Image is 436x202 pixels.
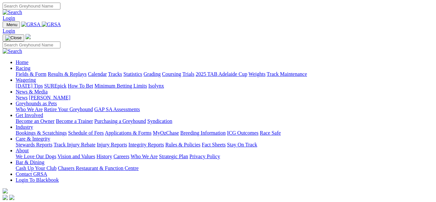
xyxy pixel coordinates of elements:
[3,28,15,34] a: Login
[97,142,127,147] a: Injury Reports
[159,154,188,159] a: Strategic Plan
[94,118,146,124] a: Purchasing a Greyhound
[16,65,30,71] a: Racing
[16,83,43,89] a: [DATE] Tips
[16,118,433,124] div: Get Involved
[68,83,93,89] a: How To Bet
[48,71,87,77] a: Results & Replays
[16,165,57,171] a: Cash Up Your Club
[189,154,220,159] a: Privacy Policy
[131,154,158,159] a: Who We Are
[144,71,161,77] a: Grading
[16,101,57,106] a: Greyhounds as Pets
[3,42,60,48] input: Search
[16,142,52,147] a: Stewards Reports
[3,3,60,9] input: Search
[180,130,226,136] a: Breeding Information
[5,35,22,41] img: Close
[29,95,70,100] a: [PERSON_NAME]
[227,130,258,136] a: ICG Outcomes
[16,160,44,165] a: Bar & Dining
[249,71,266,77] a: Weights
[58,165,138,171] a: Chasers Restaurant & Function Centre
[123,71,142,77] a: Statistics
[42,22,61,27] img: GRSA
[16,177,59,183] a: Login To Blackbook
[57,154,95,159] a: Vision and Values
[16,154,56,159] a: We Love Our Dogs
[108,71,122,77] a: Tracks
[7,22,17,27] span: Menu
[3,15,15,21] a: Login
[16,83,433,89] div: Wagering
[16,89,48,94] a: News & Media
[3,48,22,54] img: Search
[44,83,66,89] a: SUREpick
[16,148,29,153] a: About
[227,142,257,147] a: Stay On Track
[21,22,40,27] img: GRSA
[16,130,67,136] a: Bookings & Scratchings
[94,107,140,112] a: GAP SA Assessments
[182,71,194,77] a: Trials
[56,118,93,124] a: Become a Trainer
[16,171,47,177] a: Contact GRSA
[16,136,50,142] a: Care & Integrity
[54,142,95,147] a: Track Injury Rebate
[25,34,31,39] img: logo-grsa-white.png
[3,188,8,194] img: logo-grsa-white.png
[128,142,164,147] a: Integrity Reports
[16,165,433,171] div: Bar & Dining
[3,9,22,15] img: Search
[16,77,36,83] a: Wagering
[16,95,433,101] div: News & Media
[16,154,433,160] div: About
[16,142,433,148] div: Care & Integrity
[96,154,112,159] a: History
[16,124,33,130] a: Industry
[68,130,104,136] a: Schedule of Fees
[153,130,179,136] a: MyOzChase
[88,71,107,77] a: Calendar
[196,71,247,77] a: 2025 TAB Adelaide Cup
[260,130,281,136] a: Race Safe
[16,107,43,112] a: Who We Are
[3,21,20,28] button: Toggle navigation
[165,142,201,147] a: Rules & Policies
[16,71,433,77] div: Racing
[3,34,24,42] button: Toggle navigation
[44,107,93,112] a: Retire Your Greyhound
[16,130,433,136] div: Industry
[16,59,28,65] a: Home
[267,71,307,77] a: Track Maintenance
[16,118,55,124] a: Become an Owner
[147,118,172,124] a: Syndication
[105,130,152,136] a: Applications & Forms
[162,71,181,77] a: Coursing
[16,112,43,118] a: Get Involved
[94,83,147,89] a: Minimum Betting Limits
[16,107,433,112] div: Greyhounds as Pets
[9,195,14,200] img: twitter.svg
[16,71,46,77] a: Fields & Form
[148,83,164,89] a: Isolynx
[202,142,226,147] a: Fact Sheets
[113,154,129,159] a: Careers
[3,195,8,200] img: facebook.svg
[16,95,27,100] a: News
